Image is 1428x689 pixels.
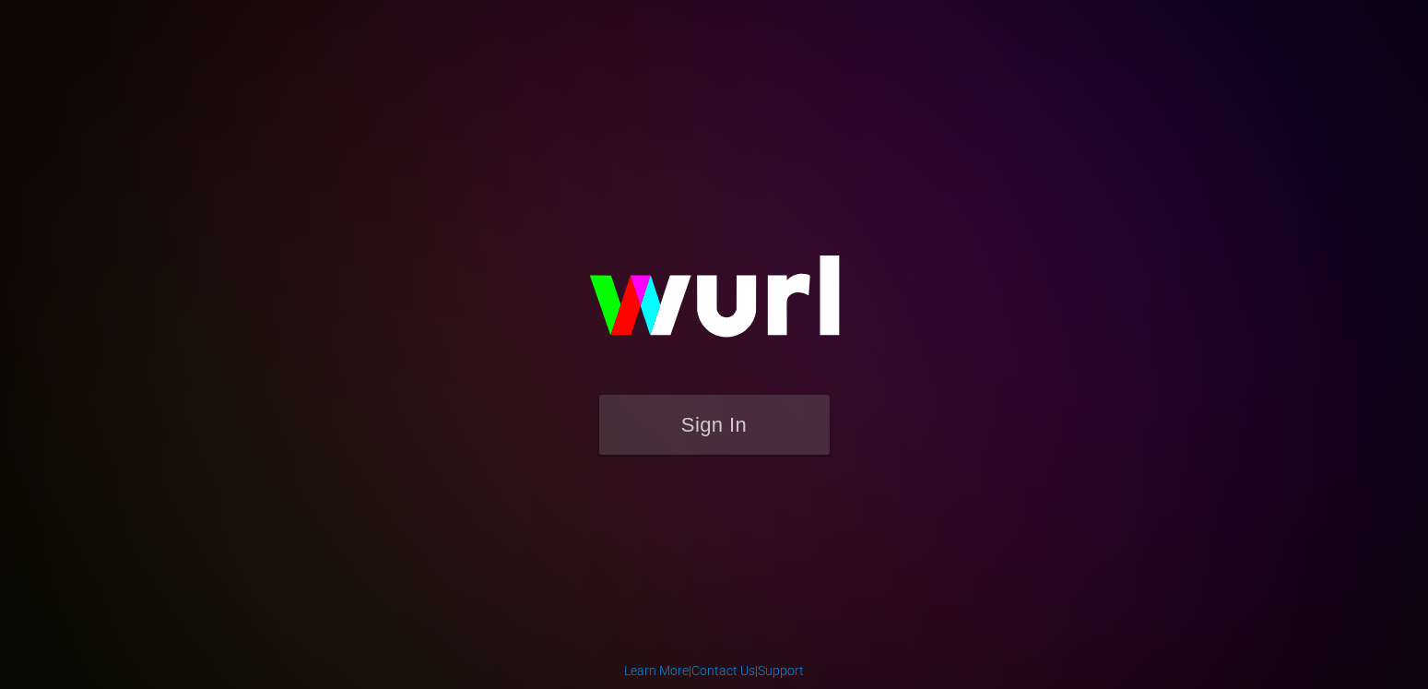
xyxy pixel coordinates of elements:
[624,663,689,678] a: Learn More
[530,216,899,395] img: wurl-logo-on-black-223613ac3d8ba8fe6dc639794a292ebdb59501304c7dfd60c99c58986ef67473.svg
[599,395,830,455] button: Sign In
[624,661,804,680] div: | |
[758,663,804,678] a: Support
[691,663,755,678] a: Contact Us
